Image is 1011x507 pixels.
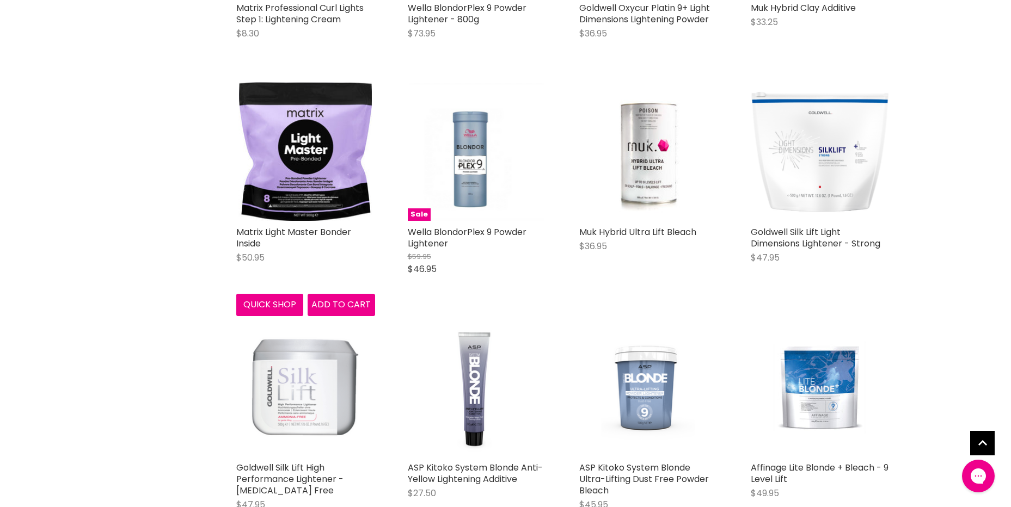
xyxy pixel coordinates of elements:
a: Goldwell Silk Lift High Performance Lightener - Ammonia Free [236,318,375,456]
img: Muk Hybrid Ultra Lift Bleach [602,82,695,221]
span: $36.95 [579,240,607,252]
span: $50.95 [236,251,265,264]
a: Wella BlondorPlex 9 Powder Lightener [408,226,526,250]
a: Goldwell Oxycur Platin 9+ Light Dimensions Lightening Powder [579,2,710,26]
span: $36.95 [579,27,607,40]
a: ASP Kitoko System Blonde Ultra-Lifting Dust Free Powder Bleach [579,461,709,497]
span: $8.30 [236,27,259,40]
img: Goldwell Silk Lift High Performance Lightener - Ammonia Free [237,318,374,456]
img: Goldwell Silk Lift Light Dimensions Lightener - Strong [751,91,890,213]
a: Muk Hybrid Clay Additive [751,2,856,14]
span: $33.25 [751,16,778,28]
a: ASP Kitoko System Blonde Anti-Yellow Lightening Additive [408,461,543,485]
button: Add to cart [308,294,375,316]
span: $27.50 [408,487,436,499]
span: $49.95 [751,487,779,499]
span: Sale [408,208,431,221]
a: Affinage Lite Blonde + Bleach - 9 Level Lift [751,461,889,485]
img: Affinage Lite Blonde + Bleach - 9 Level Lift [774,318,866,456]
a: ASP Kitoko System Blonde Ultra-Lifting Dust Free Powder Bleach [579,318,718,456]
a: Goldwell Silk Lift Light Dimensions Lightener - Strong [751,82,890,221]
a: Matrix Light Master Bonder Inside [236,226,351,250]
iframe: Gorgias live chat messenger [957,456,1000,496]
a: Matrix Professional Curl Lights Step 1: Lightening Cream [236,2,364,26]
a: Muk Hybrid Ultra Lift Bleach [579,226,696,238]
span: $73.95 [408,27,436,40]
a: ASP Kitoko System Blonde Anti-Yellow Lightening Additive [408,318,547,456]
a: Goldwell Silk Lift High Performance Lightener - [MEDICAL_DATA] Free [236,461,344,497]
span: Add to cart [311,298,371,311]
img: ASP Kitoko System Blonde Anti-Yellow Lightening Additive [436,318,518,456]
span: $47.95 [751,251,780,264]
button: Quick shop [236,294,304,316]
a: Matrix Light Master Bonder Inside [236,82,375,221]
a: Goldwell Silk Lift Light Dimensions Lightener - Strong [751,226,880,250]
span: $59.95 [408,251,431,262]
a: Wella BlondorPlex 9 Powder Lightener - 800g [408,2,526,26]
a: Affinage Lite Blonde + Bleach - 9 Level Lift [751,318,890,456]
img: Matrix Light Master Bonder Inside [239,82,372,221]
a: Muk Hybrid Ultra Lift Bleach [579,82,718,221]
a: Wella BlondorPlex 9 Powder LightenerSale [408,82,547,221]
img: ASP Kitoko System Blonde Ultra-Lifting Dust Free Powder Bleach [602,318,695,456]
img: Wella BlondorPlex 9 Powder Lightener [410,82,544,221]
span: $46.95 [408,263,437,275]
